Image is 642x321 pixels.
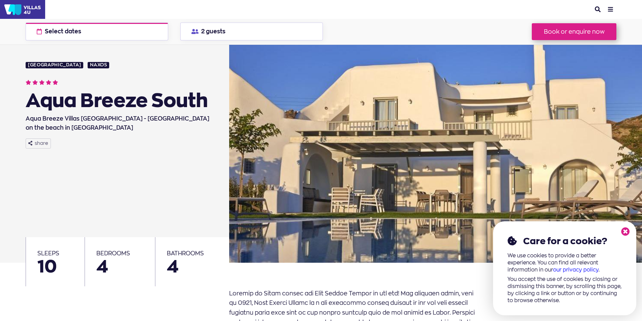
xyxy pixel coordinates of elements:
[26,138,51,149] button: share
[553,266,599,273] a: our privacy policy
[37,258,73,275] span: 10
[508,276,622,304] p: You accept the use of cookies by closing or dismissing this banner, by scrolling this page, by cl...
[26,23,168,40] button: Select dates
[180,23,323,40] button: 2 guests
[167,250,204,257] span: bathrooms
[532,23,616,40] button: Book or enquire now
[96,250,130,257] span: bedrooms
[26,113,212,133] h1: Aqua Breeze Villas [GEOGRAPHIC_DATA] - [GEOGRAPHIC_DATA] on the beach in [GEOGRAPHIC_DATA]
[96,258,144,275] span: 4
[88,62,109,68] a: Naxos
[508,252,622,274] p: We use cookies to provide a better experience. You can find all relevant information in our .
[508,235,622,247] h2: Care for a cookie?
[45,29,81,34] span: Select dates
[26,62,83,68] a: [GEOGRAPHIC_DATA]
[37,250,59,257] span: sleeps
[26,89,212,111] div: Aqua Breeze South
[167,258,218,275] span: 4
